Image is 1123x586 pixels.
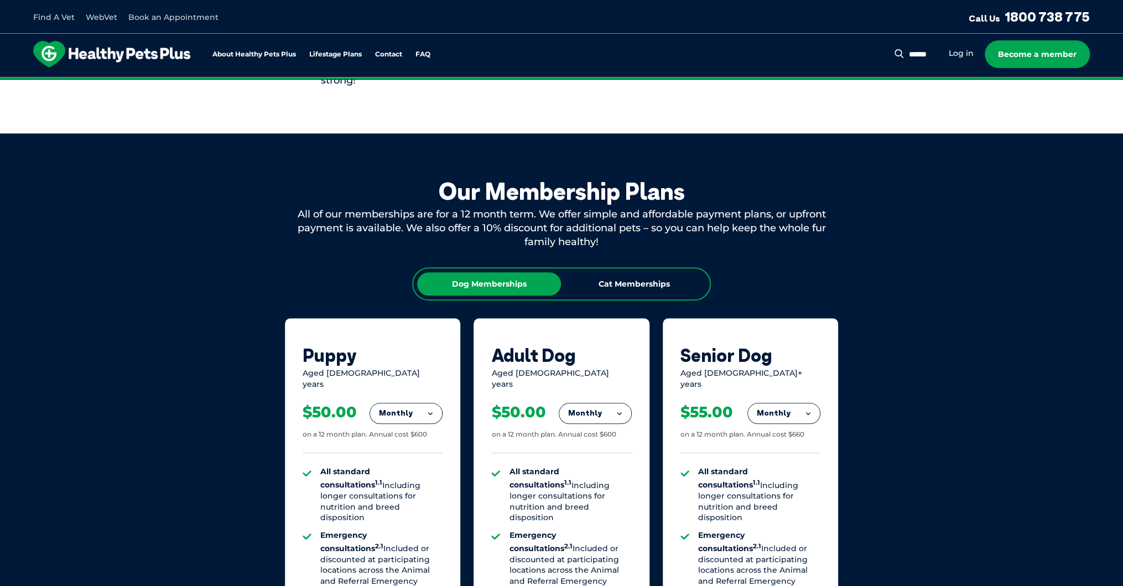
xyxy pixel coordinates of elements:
sup: 2.1 [564,542,572,549]
span: Proactive, preventative wellness program designed to keep your pet healthier and happier for longer [355,77,768,87]
button: Monthly [559,403,631,423]
div: $50.00 [491,403,545,422]
strong: All standard consultations [509,466,571,490]
a: WebVet [86,12,117,22]
div: on a 12 month plan. Annual cost $660 [680,430,804,439]
div: Senior Dog [680,345,820,366]
span: Our tailored life stage plans include an extensive range of vet care benefits, as well as Petbarn... [321,41,799,86]
li: Including longer consultations for nutrition and breed disposition [509,466,631,523]
strong: All standard consultations [320,466,382,490]
button: Search [892,48,906,59]
button: Monthly [370,403,442,423]
div: Dog Memberships [417,272,561,295]
a: Become a member [985,40,1090,68]
div: All of our memberships are for a 12 month term. We offer simple and affordable payment plans, or ... [285,208,838,250]
a: Book an Appointment [128,12,219,22]
div: Aged [DEMOGRAPHIC_DATA]+ years [680,368,820,390]
strong: All standard consultations [698,466,760,490]
a: FAQ [415,51,430,58]
div: Aged [DEMOGRAPHIC_DATA] years [491,368,631,390]
li: Including longer consultations for nutrition and breed disposition [320,466,443,523]
div: Aged [DEMOGRAPHIC_DATA] years [303,368,443,390]
a: Find A Vet [33,12,75,22]
div: on a 12 month plan. Annual cost $600 [491,430,616,439]
div: on a 12 month plan. Annual cost $600 [303,430,427,439]
a: Call Us1800 738 775 [969,8,1090,25]
span: Call Us [969,13,1000,24]
li: Including longer consultations for nutrition and breed disposition [698,466,820,523]
button: Monthly [748,403,820,423]
strong: Emergency consultations [320,530,383,553]
div: Cat Memberships [562,272,706,295]
a: Log in [949,48,974,59]
div: Puppy [303,345,443,366]
sup: 2.1 [753,542,761,549]
div: $50.00 [303,403,357,422]
sup: 1.1 [375,479,382,486]
sup: 1.1 [564,479,571,486]
a: Contact [375,51,402,58]
a: Lifestage Plans [309,51,362,58]
sup: 1.1 [753,479,760,486]
a: About Healthy Pets Plus [212,51,296,58]
div: Our Membership Plans [285,178,838,205]
img: hpp-logo [33,41,190,68]
sup: 2.1 [375,542,383,549]
strong: Emergency consultations [698,530,761,553]
div: Adult Dog [491,345,631,366]
div: $55.00 [680,403,733,422]
strong: Emergency consultations [509,530,572,553]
